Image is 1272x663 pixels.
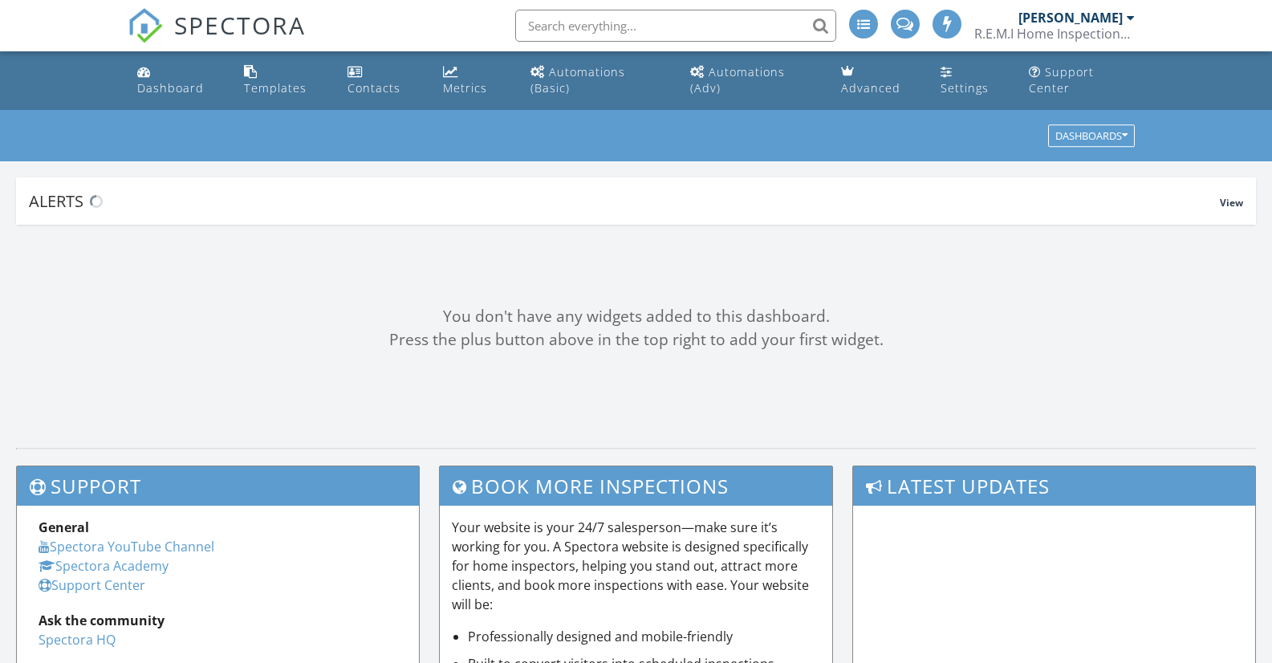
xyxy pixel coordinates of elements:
[16,305,1256,328] div: You don't have any widgets added to this dashboard.
[1220,196,1243,209] span: View
[530,64,625,96] div: Automations (Basic)
[244,80,307,96] div: Templates
[39,631,116,649] a: Spectora HQ
[29,190,1220,212] div: Alerts
[853,466,1255,506] h3: Latest Updates
[131,58,226,104] a: Dashboard
[440,466,832,506] h3: Book More Inspections
[1029,64,1094,96] div: Support Center
[515,10,836,42] input: Search everything...
[835,58,921,104] a: Advanced
[1055,131,1128,142] div: Dashboards
[238,58,328,104] a: Templates
[39,557,169,575] a: Spectora Academy
[452,518,820,614] p: Your website is your 24/7 salesperson—make sure it’s working for you. A Spectora website is desig...
[841,80,900,96] div: Advanced
[128,22,306,55] a: SPECTORA
[137,80,204,96] div: Dashboard
[443,80,487,96] div: Metrics
[16,328,1256,352] div: Press the plus button above in the top right to add your first widget.
[39,576,145,594] a: Support Center
[174,8,306,42] span: SPECTORA
[17,466,419,506] h3: Support
[941,80,989,96] div: Settings
[347,80,400,96] div: Contacts
[690,64,785,96] div: Automations (Adv)
[437,58,510,104] a: Metrics
[39,519,89,536] strong: General
[341,58,424,104] a: Contacts
[974,26,1135,42] div: R.E.M.I Home Inspections PLLC
[39,611,397,630] div: Ask the community
[1022,58,1142,104] a: Support Center
[934,58,1009,104] a: Settings
[1018,10,1123,26] div: [PERSON_NAME]
[128,8,163,43] img: The Best Home Inspection Software - Spectora
[468,627,820,646] li: Professionally designed and mobile-friendly
[1048,125,1135,148] button: Dashboards
[684,58,822,104] a: Automations (Advanced)
[39,538,214,555] a: Spectora YouTube Channel
[524,58,671,104] a: Automations (Basic)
